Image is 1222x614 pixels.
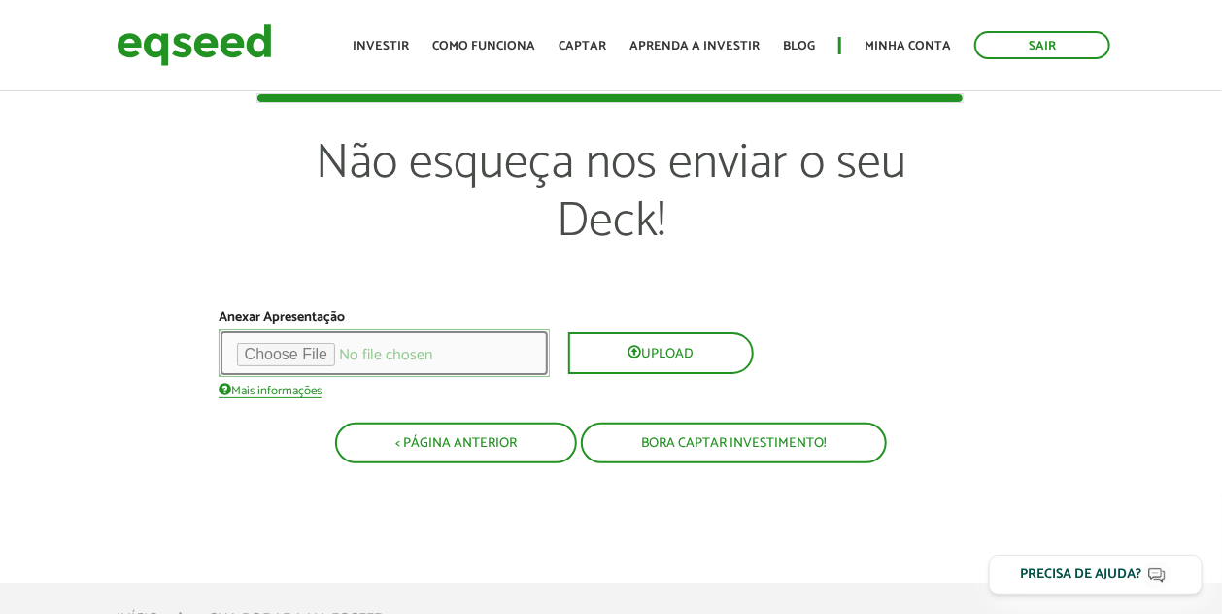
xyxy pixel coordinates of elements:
[353,40,409,52] a: Investir
[629,40,760,52] a: Aprenda a investir
[219,311,345,324] label: Anexar Apresentação
[568,332,754,374] button: Upload
[865,40,951,52] a: Minha conta
[257,134,965,309] p: Não esqueça nos enviar o seu Deck!
[783,40,815,52] a: Blog
[974,31,1110,59] a: Sair
[581,423,887,463] button: Bora captar investimento!
[335,423,577,463] button: < Página Anterior
[219,382,322,398] a: Mais informações
[117,19,272,71] img: EqSeed
[559,40,606,52] a: Captar
[432,40,535,52] a: Como funciona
